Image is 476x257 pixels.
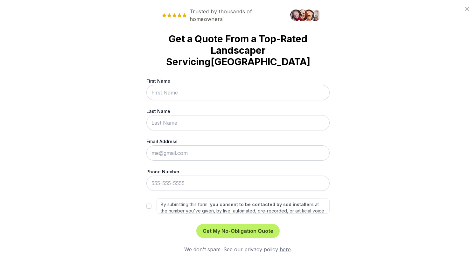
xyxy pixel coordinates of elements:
label: Phone Number [146,168,330,175]
input: me@gmail.com [146,145,330,161]
label: By submitting this form, at the number you've given, by live, automated, pre-recorded, or artific... [157,198,330,214]
label: First Name [146,78,330,84]
label: Email Address [146,138,330,145]
a: here [280,246,291,253]
button: Get My No-Obligation Quote [196,224,280,238]
strong: Get a Quote From a Top-Rated Landscaper Servicing [GEOGRAPHIC_DATA] [157,33,319,67]
span: Trusted by thousands of homeowners [157,8,286,23]
strong: you consent to be contacted by sod installers [210,202,314,207]
input: Last Name [146,115,330,130]
label: Last Name [146,108,330,115]
input: First Name [146,85,330,100]
div: We don't spam. See our privacy policy . [146,246,330,253]
input: 555-555-5555 [146,176,330,191]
